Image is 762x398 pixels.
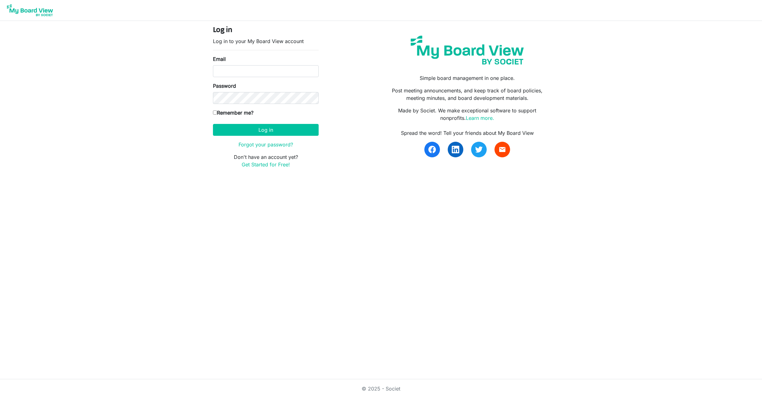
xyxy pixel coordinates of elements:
img: facebook.svg [428,146,436,153]
label: Password [213,82,236,90]
label: Remember me? [213,109,253,116]
label: Email [213,55,226,63]
a: © 2025 - Societ [362,386,400,392]
img: twitter.svg [475,146,483,153]
a: Forgot your password? [239,141,293,148]
button: Log in [213,124,319,136]
img: My Board View Logo [5,2,55,18]
p: Made by Societ. We make exceptional software to support nonprofits. [386,107,549,122]
a: Get Started for Free! [242,161,290,168]
input: Remember me? [213,111,217,115]
h4: Log in [213,26,319,35]
img: my-board-view-societ.svg [406,31,528,69]
p: Post meeting announcements, and keep track of board policies, meeting minutes, and board developm... [386,87,549,102]
p: Don't have an account yet? [213,153,319,168]
a: email [494,142,510,157]
p: Simple board management in one place. [386,74,549,82]
p: Log in to your My Board View account [213,37,319,45]
div: Spread the word! Tell your friends about My Board View [386,129,549,137]
a: Learn more. [466,115,494,121]
span: email [499,146,506,153]
img: linkedin.svg [452,146,459,153]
